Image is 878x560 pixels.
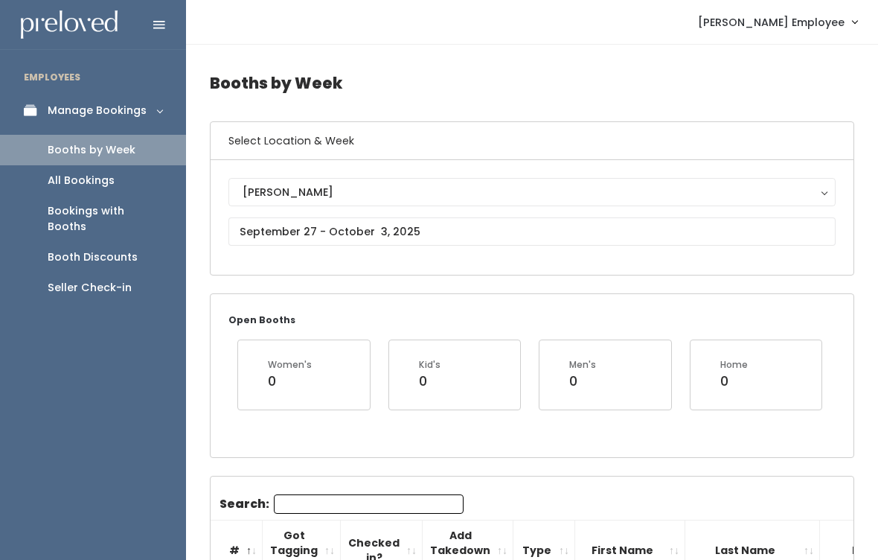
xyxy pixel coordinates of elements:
label: Search: [219,494,464,514]
img: preloved logo [21,10,118,39]
div: Bookings with Booths [48,203,162,235]
div: Booth Discounts [48,249,138,265]
input: September 27 - October 3, 2025 [228,217,836,246]
small: Open Booths [228,314,295,326]
div: Kid's [419,358,440,372]
div: Booths by Week [48,142,135,158]
div: 0 [419,372,440,391]
h4: Booths by Week [210,63,854,104]
input: Search: [274,494,464,514]
div: [PERSON_NAME] [243,184,821,200]
a: [PERSON_NAME] Employee [683,6,872,38]
div: 0 [569,372,596,391]
div: Manage Bookings [48,103,147,118]
div: 0 [268,372,312,391]
div: 0 [720,372,748,391]
h6: Select Location & Week [211,122,853,160]
div: Men's [569,358,596,372]
div: All Bookings [48,173,115,188]
div: Seller Check-in [48,280,132,296]
div: Home [720,358,748,372]
button: [PERSON_NAME] [228,178,836,206]
span: [PERSON_NAME] Employee [698,14,845,31]
div: Women's [268,358,312,372]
